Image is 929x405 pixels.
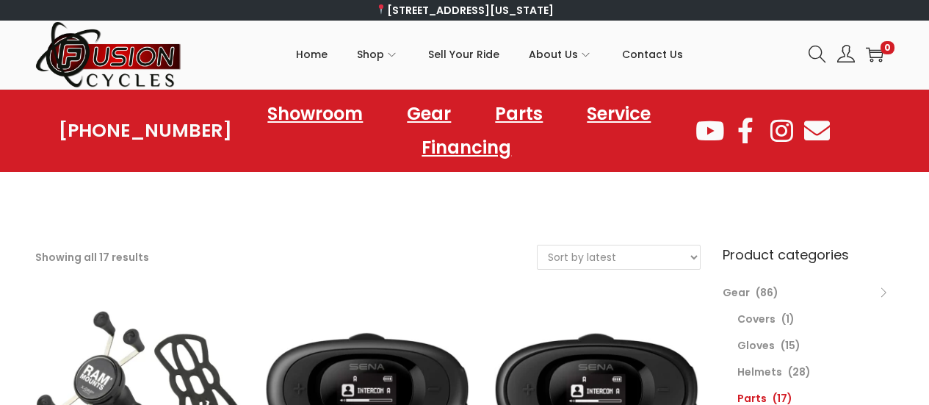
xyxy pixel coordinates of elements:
[538,245,700,269] select: Shop order
[572,97,665,131] a: Service
[182,21,798,87] nav: Primary navigation
[296,21,328,87] a: Home
[428,36,499,73] span: Sell Your Ride
[376,4,386,15] img: 📍
[723,245,894,265] h6: Product categories
[529,21,593,87] a: About Us
[392,97,466,131] a: Gear
[375,3,554,18] a: [STREET_ADDRESS][US_STATE]
[723,285,750,300] a: Gear
[622,21,683,87] a: Contact Us
[480,97,557,131] a: Parts
[35,247,149,268] p: Showing all 17 results
[788,365,811,379] span: (28)
[781,338,800,353] span: (15)
[622,36,683,73] span: Contact Us
[428,21,499,87] a: Sell Your Ride
[296,36,328,73] span: Home
[529,36,578,73] span: About Us
[781,312,795,326] span: (1)
[59,121,232,141] a: [PHONE_NUMBER]
[737,338,775,353] a: Gloves
[253,97,377,131] a: Showroom
[737,312,776,326] a: Covers
[232,97,694,165] nav: Menu
[357,36,384,73] span: Shop
[756,285,778,300] span: (86)
[407,131,526,165] a: Financing
[35,21,182,89] img: Woostify retina logo
[737,365,782,379] a: Helmets
[866,46,883,63] a: 0
[357,21,399,87] a: Shop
